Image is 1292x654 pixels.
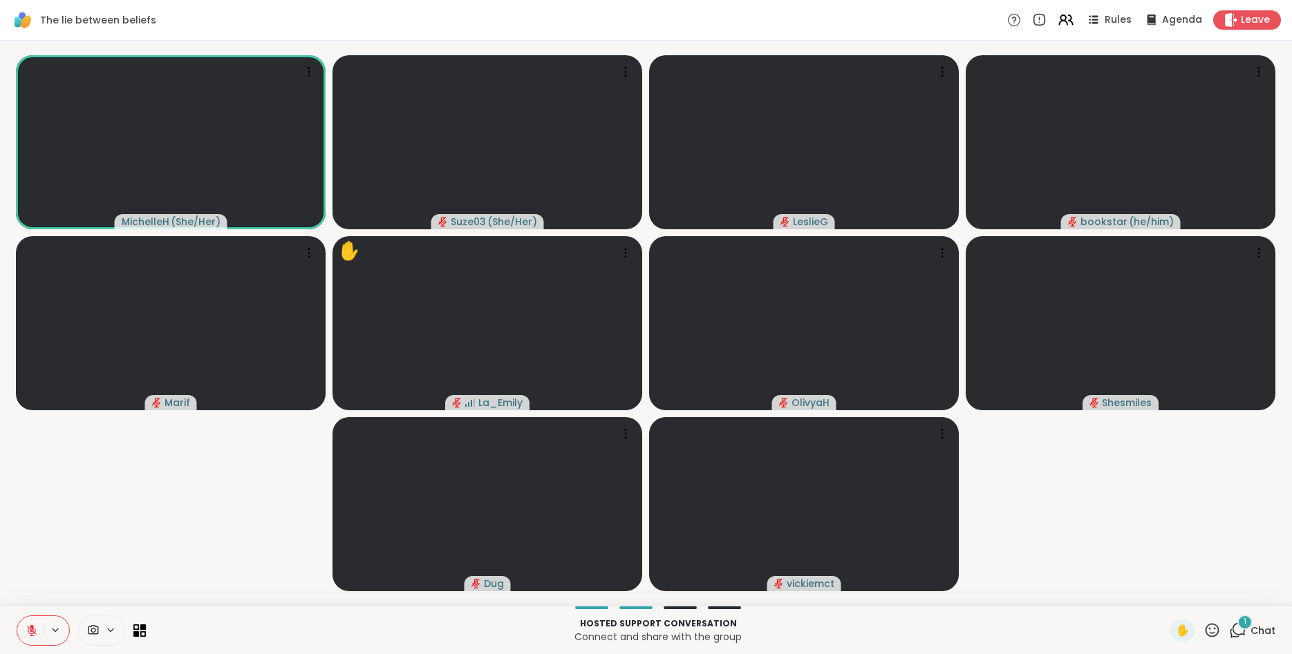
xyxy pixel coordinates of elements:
span: audio-muted [1068,217,1078,227]
div: ✋ [338,238,360,265]
span: ( She/Her ) [171,215,221,229]
span: Chat [1251,624,1275,637]
span: ( She/Her ) [487,215,537,229]
span: Rules [1105,13,1132,27]
span: audio-muted [452,398,462,407]
span: La_Emily [478,396,523,410]
span: vickiemct [787,577,834,590]
span: OlivyaH [792,396,830,410]
span: audio-muted [780,217,790,227]
span: Suze03 [451,215,486,229]
span: MichelleH [122,215,169,229]
span: 1 [1244,616,1246,628]
span: audio-muted [779,398,789,407]
span: audio-muted [471,579,481,588]
span: bookstar [1080,215,1127,229]
span: Marif [165,396,190,410]
img: ShareWell Logomark [11,8,35,32]
span: LeslieG [793,215,828,229]
span: ✋ [1176,622,1190,639]
p: Hosted support conversation [154,617,1162,630]
span: The lie between beliefs [40,13,156,27]
span: audio-muted [152,398,162,407]
span: audio-muted [438,217,448,227]
span: Agenda [1162,13,1202,27]
span: Dug [484,577,504,590]
span: audio-muted [774,579,784,588]
span: Leave [1241,13,1270,27]
p: Connect and share with the group [154,630,1162,644]
span: Shesmiles [1102,396,1152,410]
span: ( he/him ) [1129,215,1174,229]
span: audio-muted [1089,398,1099,407]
